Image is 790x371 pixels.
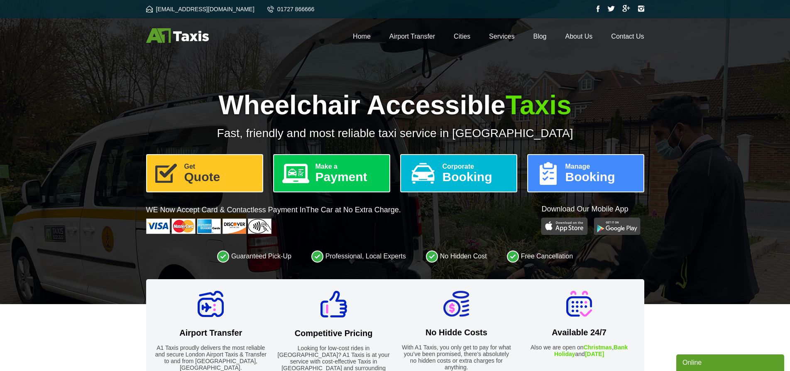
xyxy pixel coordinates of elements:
img: Google Play [594,218,640,235]
li: Free Cancellation [507,250,573,263]
strong: [DATE] [585,351,604,357]
span: Get [184,163,256,170]
strong: Christmas [584,344,612,351]
h2: Competitive Pricing [277,329,390,338]
a: Cities [454,33,470,40]
img: Cards [146,219,271,234]
li: No Hidden Cost [426,250,487,263]
img: Airport Transfer Icon [198,291,224,317]
p: A1 Taxis proudly delivers the most reliable and secure London Airport Taxis & Transfer to and fro... [154,344,268,371]
img: Competitive Pricing Icon [320,291,347,317]
a: Contact Us [611,33,644,40]
span: Make a [316,163,383,170]
img: Instagram [638,5,644,12]
a: About Us [565,33,593,40]
img: Available 24/7 Icon [566,291,592,317]
h2: Available 24/7 [523,328,636,337]
a: GetQuote [146,154,263,192]
p: WE Now Accept Card & Contactless Payment In [146,205,401,215]
li: Guaranteed Pick-Up [217,250,291,263]
a: [EMAIL_ADDRESS][DOMAIN_NAME] [146,6,254,12]
span: The Car at No Extra Charge. [306,206,401,214]
a: Make aPayment [273,154,390,192]
span: Corporate [443,163,510,170]
a: Blog [533,33,546,40]
p: Also we are open on , and [523,344,636,357]
h2: Airport Transfer [154,328,268,338]
a: Home [353,33,371,40]
a: Airport Transfer [389,33,435,40]
li: Professional, Local Experts [311,250,406,263]
p: Fast, friendly and most reliable taxi service in [GEOGRAPHIC_DATA] [146,127,644,140]
h1: Wheelchair Accessible [146,90,644,120]
strong: Bank Holiday [554,344,628,357]
p: With A1 Taxis, you only get to pay for what you’ve been promised, there's absolutely no hidden co... [400,344,513,371]
a: CorporateBooking [400,154,517,192]
a: 01727 866666 [267,6,315,12]
span: Taxis [506,90,572,120]
a: Services [489,33,514,40]
iframe: chat widget [676,353,786,371]
img: Play Store [541,218,587,235]
img: Twitter [607,6,615,12]
h2: No Hidde Costs [400,328,513,337]
span: Manage [565,163,637,170]
p: Download Our Mobile App [541,204,644,214]
a: ManageBooking [527,154,644,192]
img: Facebook [597,5,600,12]
img: Google Plus [622,5,630,12]
img: A1 Taxis St Albans LTD [146,28,209,43]
img: No Hidde Costs Icon [443,291,469,317]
